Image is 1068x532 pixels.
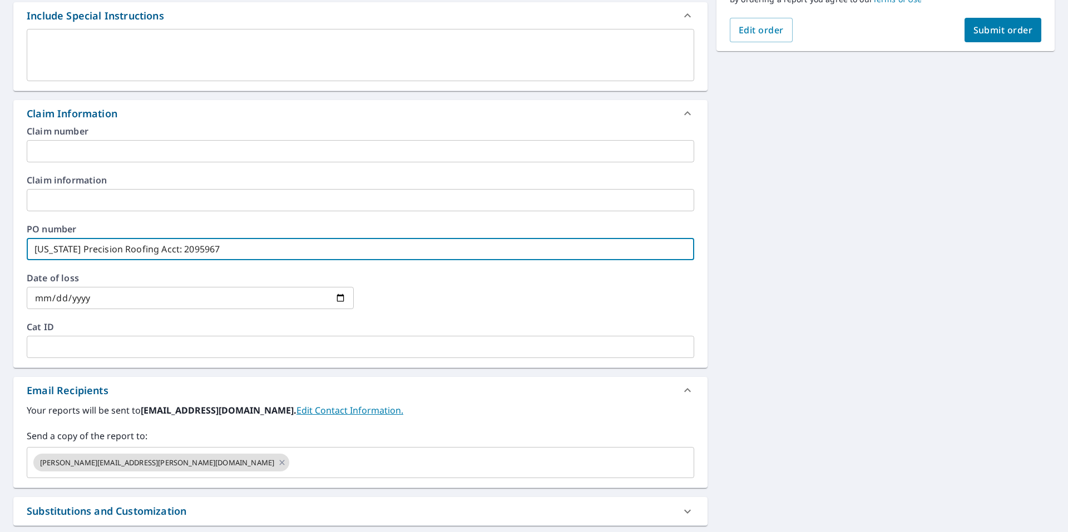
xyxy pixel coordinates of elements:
[739,24,784,36] span: Edit order
[27,404,694,417] label: Your reports will be sent to
[27,429,694,442] label: Send a copy of the report to:
[27,106,117,121] div: Claim Information
[27,8,164,23] div: Include Special Instructions
[296,404,403,416] a: EditContactInfo
[27,127,694,136] label: Claim number
[730,18,793,42] button: Edit order
[27,322,694,331] label: Cat ID
[13,377,708,404] div: Email Recipients
[27,176,694,185] label: Claim information
[973,24,1033,36] span: Submit order
[13,2,708,29] div: Include Special Instructions
[27,225,694,233] label: PO number
[141,404,296,416] b: [EMAIL_ADDRESS][DOMAIN_NAME].
[33,458,281,468] span: [PERSON_NAME][EMAIL_ADDRESS][PERSON_NAME][DOMAIN_NAME]
[965,18,1042,42] button: Submit order
[27,274,354,282] label: Date of loss
[13,497,708,525] div: Substitutions and Customization
[27,383,108,398] div: Email Recipients
[13,100,708,127] div: Claim Information
[33,454,289,471] div: [PERSON_NAME][EMAIL_ADDRESS][PERSON_NAME][DOMAIN_NAME]
[27,504,186,519] div: Substitutions and Customization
